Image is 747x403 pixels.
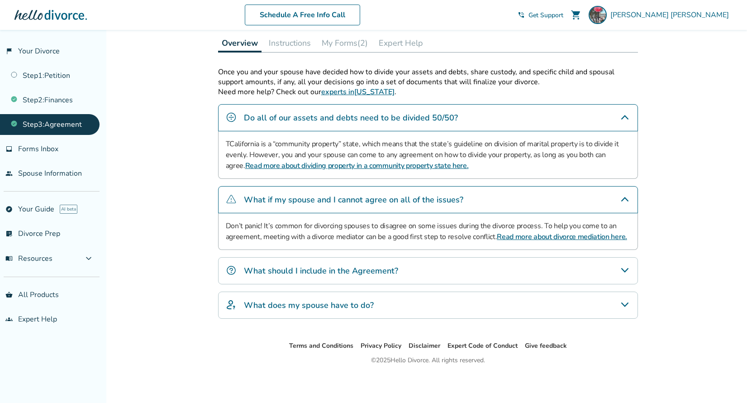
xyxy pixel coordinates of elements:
div: © 2025 Hello Divorce. All rights reserved. [371,355,485,366]
a: Read more about divorce mediation here. [497,232,627,242]
span: menu_book [5,255,13,262]
img: Do all of our assets and debts need to be divided 50/50? [226,112,237,123]
span: groups [5,316,13,323]
p: TCalifornia is a “community property” state, which means that the state’s guideline on division o... [226,139,630,171]
img: What should I include in the Agreement? [226,265,237,276]
span: phone_in_talk [518,11,525,19]
h4: What if my spouse and I cannot agree on all of the issues? [244,194,463,206]
span: Get Support [528,11,563,19]
p: Need more help? Check out our . [218,87,638,97]
span: shopping_cart [571,10,581,20]
img: What if my spouse and I cannot agree on all of the issues? [226,194,237,205]
button: Overview [218,34,262,53]
div: What if my spouse and I cannot agree on all of the issues? [218,186,638,213]
button: Instructions [265,34,314,52]
span: list_alt_check [5,230,13,237]
div: Do all of our assets and debts need to be divided 50/50? [218,104,638,131]
h4: Do all of our assets and debts need to be divided 50/50? [244,112,458,124]
span: Forms Inbox [18,144,58,154]
button: Expert Help [375,34,427,52]
a: experts in[US_STATE] [321,87,395,97]
span: people [5,170,13,177]
p: Once you and your spouse have decided how to divide your assets and debts, share custody, and spe... [218,67,638,87]
img: Aaron Murphy [589,6,607,24]
span: flag_2 [5,48,13,55]
h4: What does my spouse have to do? [244,299,374,311]
a: Expert Code of Conduct [447,341,518,350]
a: Terms and Conditions [289,341,353,350]
span: explore [5,206,13,213]
li: Give feedback [525,341,567,351]
a: Privacy Policy [361,341,401,350]
p: Don’t panic! It’s common for divorcing spouses to disagree on some issues during the divorce proc... [226,221,630,242]
span: shopping_basket [5,291,13,298]
span: expand_more [83,253,94,264]
span: [PERSON_NAME] [PERSON_NAME] [610,10,733,20]
a: phone_in_talkGet Support [518,11,563,19]
span: Resources [5,254,52,264]
span: AI beta [60,205,77,214]
button: My Forms(2) [318,34,371,52]
a: Read more about dividing property in a community property state here. [245,161,469,171]
span: inbox [5,145,13,153]
img: What does my spouse have to do? [226,299,237,310]
iframe: Chat Widget [702,360,747,403]
h4: What should I include in the Agreement? [244,265,398,277]
div: What should I include in the Agreement? [218,257,638,284]
div: What does my spouse have to do? [218,292,638,319]
a: Schedule A Free Info Call [245,5,360,25]
li: Disclaimer [409,341,440,351]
